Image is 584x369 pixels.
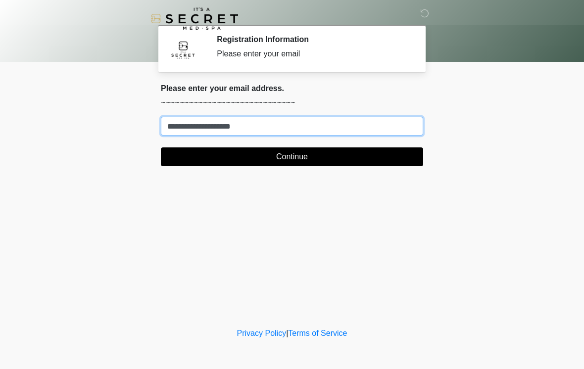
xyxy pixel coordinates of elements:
[151,7,238,30] img: It's A Secret Med Spa Logo
[237,329,287,337] a: Privacy Policy
[217,48,408,60] div: Please enter your email
[217,35,408,44] h2: Registration Information
[161,84,423,93] h2: Please enter your email address.
[161,97,423,109] p: ~~~~~~~~~~~~~~~~~~~~~~~~~~~~~
[161,147,423,166] button: Continue
[168,35,198,64] img: Agent Avatar
[286,329,288,337] a: |
[288,329,347,337] a: Terms of Service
